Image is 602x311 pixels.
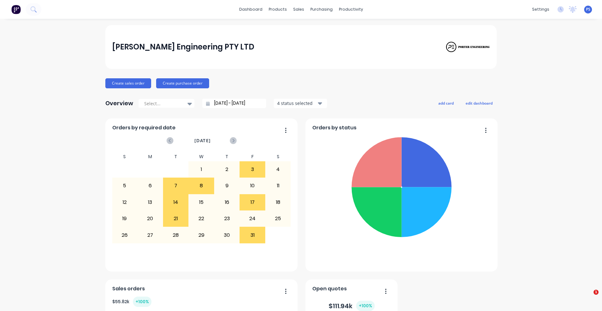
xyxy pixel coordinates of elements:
[265,152,291,161] div: S
[214,178,240,194] div: 9
[163,227,188,243] div: 28
[236,5,266,14] a: dashboard
[156,78,209,88] button: Create purchase order
[112,41,254,53] div: [PERSON_NAME] Engineering PTY LTD
[137,152,163,161] div: M
[188,152,214,161] div: W
[290,5,307,14] div: sales
[594,290,599,295] span: 1
[462,99,497,107] button: edit dashboard
[312,285,347,293] span: Open quotes
[214,152,240,161] div: T
[189,194,214,210] div: 15
[112,211,137,226] div: 19
[240,211,265,226] div: 24
[214,162,240,177] div: 2
[266,178,291,194] div: 11
[581,290,596,305] iframe: Intercom live chat
[214,211,240,226] div: 23
[356,301,375,311] div: + 100 %
[138,211,163,226] div: 20
[138,194,163,210] div: 13
[214,194,240,210] div: 16
[312,124,356,132] span: Orders by status
[240,194,265,210] div: 17
[266,211,291,226] div: 25
[112,152,138,161] div: S
[138,227,163,243] div: 27
[11,5,21,14] img: Factory
[138,178,163,194] div: 6
[189,227,214,243] div: 29
[214,227,240,243] div: 30
[133,297,151,307] div: + 100 %
[266,5,290,14] div: products
[240,152,265,161] div: F
[112,297,151,307] div: $ 55.82k
[529,5,552,14] div: settings
[434,99,458,107] button: add card
[240,227,265,243] div: 31
[266,162,291,177] div: 4
[163,178,188,194] div: 7
[112,194,137,210] div: 12
[307,5,336,14] div: purchasing
[266,194,291,210] div: 18
[163,194,188,210] div: 14
[105,97,133,110] div: Overview
[240,178,265,194] div: 10
[329,301,375,311] div: $ 111.94k
[446,41,490,53] img: Porter Engineering PTY LTD
[277,100,317,106] div: 4 status selected
[112,124,176,132] span: Orders by required date
[112,178,137,194] div: 5
[112,227,137,243] div: 26
[274,99,327,108] button: 4 status selected
[194,137,211,144] span: [DATE]
[336,5,366,14] div: productivity
[189,211,214,226] div: 22
[240,162,265,177] div: 3
[189,178,214,194] div: 8
[189,162,214,177] div: 1
[112,285,145,293] span: Sales orders
[163,211,188,226] div: 21
[163,152,189,161] div: T
[586,7,590,12] span: PS
[105,78,151,88] button: Create sales order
